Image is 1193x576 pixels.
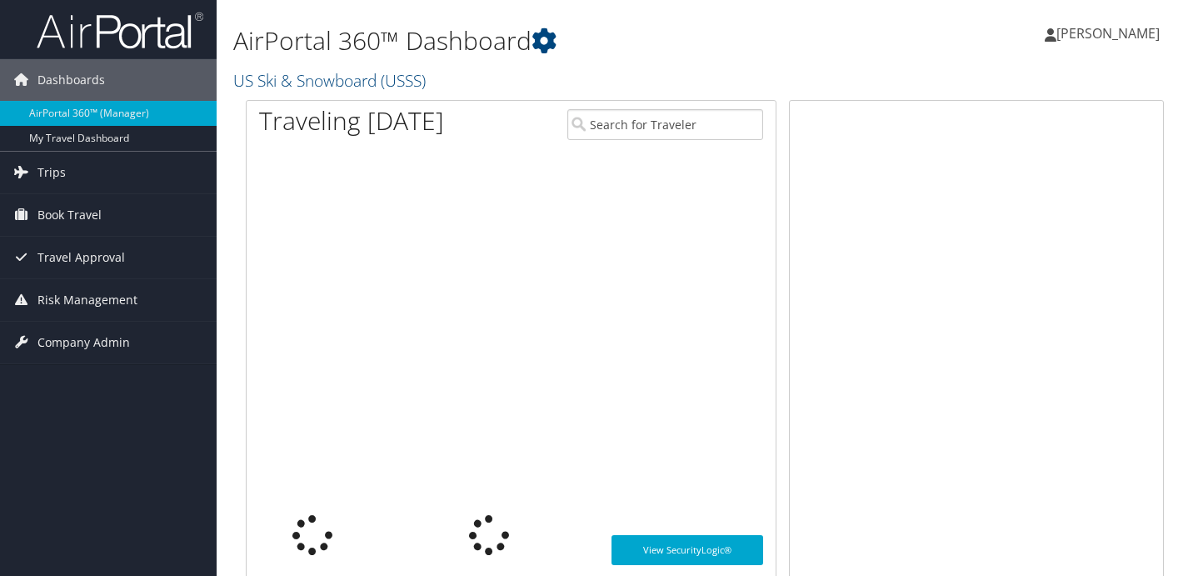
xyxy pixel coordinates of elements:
span: Company Admin [37,322,130,363]
a: [PERSON_NAME] [1045,8,1176,58]
a: US Ski & Snowboard (USSS) [233,69,430,92]
span: [PERSON_NAME] [1056,24,1160,43]
span: Risk Management [37,279,137,321]
span: Book Travel [37,194,102,236]
h1: Traveling [DATE] [259,103,444,138]
span: Dashboards [37,59,105,101]
a: View SecurityLogic® [611,535,763,565]
h1: AirPortal 360™ Dashboard [233,23,862,58]
span: Trips [37,152,66,193]
img: airportal-logo.png [37,11,203,50]
input: Search for Traveler [567,109,762,140]
span: Travel Approval [37,237,125,278]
